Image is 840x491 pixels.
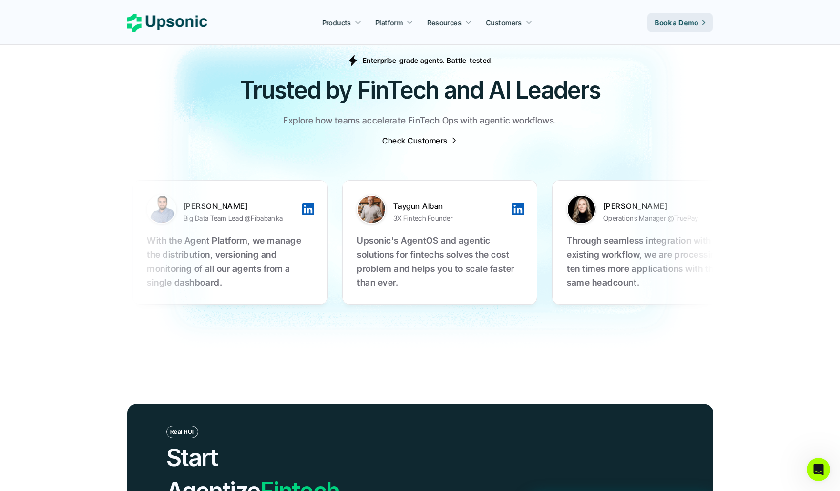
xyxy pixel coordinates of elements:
p: Operations Manager @TruePay [313,212,409,224]
a: Check Customers [382,135,457,146]
p: Upsonic's AgentOS and agentic solutions for fintechs solves the cost problem and helps you to sca... [67,234,233,290]
p: Customers [486,18,522,28]
p: Big Data Team Lead @Fibabanka [523,212,622,224]
p: Through seamless integration with our existing workflow, we are processing ten times more applica... [277,234,443,290]
a: Products [316,14,367,31]
p: [PERSON_NAME] [523,201,640,211]
a: Book a Demo [647,13,713,32]
p: 3X Fintech Founder [103,212,163,224]
p: Enterprise-grade agents. Battle-tested. [363,55,493,65]
p: Taygun Alban [103,201,221,211]
p: Products [322,18,351,28]
h2: Trusted by FinTech and AI Leaders [127,74,713,106]
iframe: Intercom live chat [807,458,830,481]
p: Real ROI [170,429,194,435]
p: Book a Demo [655,18,698,28]
p: Platform [375,18,403,28]
p: Check Customers [382,135,447,146]
p: With the Agent Platform, we manage the distribution, versioning and monitoring of all our agents ... [487,234,653,290]
p: Explore how teams accelerate FinTech Ops with agentic workflows. [283,114,556,128]
p: [PERSON_NAME] [313,201,430,211]
p: Resources [428,18,462,28]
